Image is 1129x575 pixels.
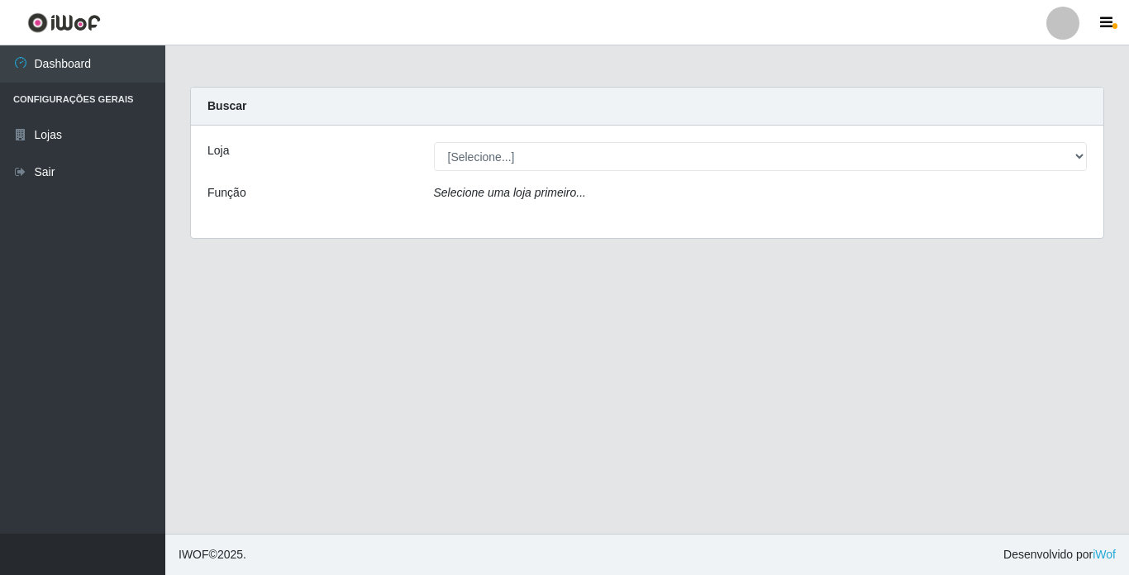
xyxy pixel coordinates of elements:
[179,548,209,561] span: IWOF
[1003,546,1116,563] span: Desenvolvido por
[207,142,229,159] label: Loja
[207,99,246,112] strong: Buscar
[1093,548,1116,561] a: iWof
[207,184,246,202] label: Função
[179,546,246,563] span: © 2025 .
[434,186,586,199] i: Selecione uma loja primeiro...
[27,12,101,33] img: CoreUI Logo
